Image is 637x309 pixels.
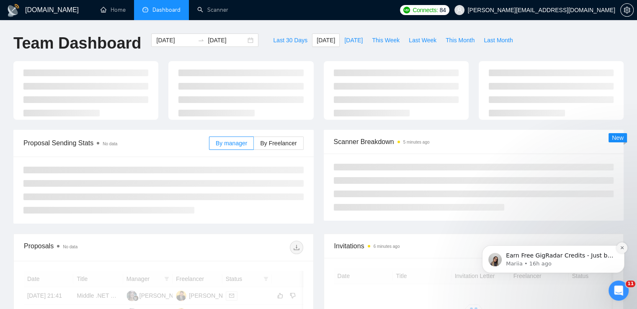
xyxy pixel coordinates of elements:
[403,7,410,13] img: upwork-logo.png
[409,36,436,45] span: Last Week
[620,3,634,17] button: setting
[334,241,614,251] span: Invitations
[374,244,400,249] time: 6 minutes ago
[612,134,624,141] span: New
[198,37,204,44] span: swap-right
[469,193,637,286] iframe: Intercom notifications message
[24,241,163,254] div: Proposals
[63,245,77,249] span: No data
[441,33,479,47] button: This Month
[268,33,312,47] button: Last 30 Days
[197,6,228,13] a: searchScanner
[456,7,462,13] span: user
[317,36,335,45] span: [DATE]
[621,7,633,13] span: setting
[36,59,144,67] p: Earn Free GigRadar Credits - Just by Sharing Your Story! 💬 Want more credits for sending proposal...
[13,33,141,53] h1: Team Dashboard
[626,281,635,287] span: 11
[403,140,430,144] time: 5 minutes ago
[620,7,634,13] a: setting
[152,6,181,13] span: Dashboard
[367,33,404,47] button: This Week
[156,36,194,45] input: Start date
[19,60,32,74] img: Profile image for Mariia
[260,140,297,147] span: By Freelancer
[208,36,246,45] input: End date
[147,50,158,61] button: Dismiss notification
[103,142,117,146] span: No data
[479,33,517,47] button: Last Month
[312,33,340,47] button: [DATE]
[13,53,155,80] div: message notification from Mariia, 16h ago. Earn Free GigRadar Credits - Just by Sharing Your Stor...
[101,6,126,13] a: homeHome
[216,140,247,147] span: By manager
[36,67,144,75] p: Message from Mariia, sent 16h ago
[484,36,513,45] span: Last Month
[609,281,629,301] iframe: Intercom live chat
[273,36,307,45] span: Last 30 Days
[142,7,148,13] span: dashboard
[7,4,20,17] img: logo
[334,136,614,147] span: Scanner Breakdown
[413,5,438,15] span: Connects:
[440,5,446,15] span: 84
[446,36,475,45] span: This Month
[344,36,363,45] span: [DATE]
[23,138,209,148] span: Proposal Sending Stats
[198,37,204,44] span: to
[340,33,367,47] button: [DATE]
[372,36,400,45] span: This Week
[404,33,441,47] button: Last Week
